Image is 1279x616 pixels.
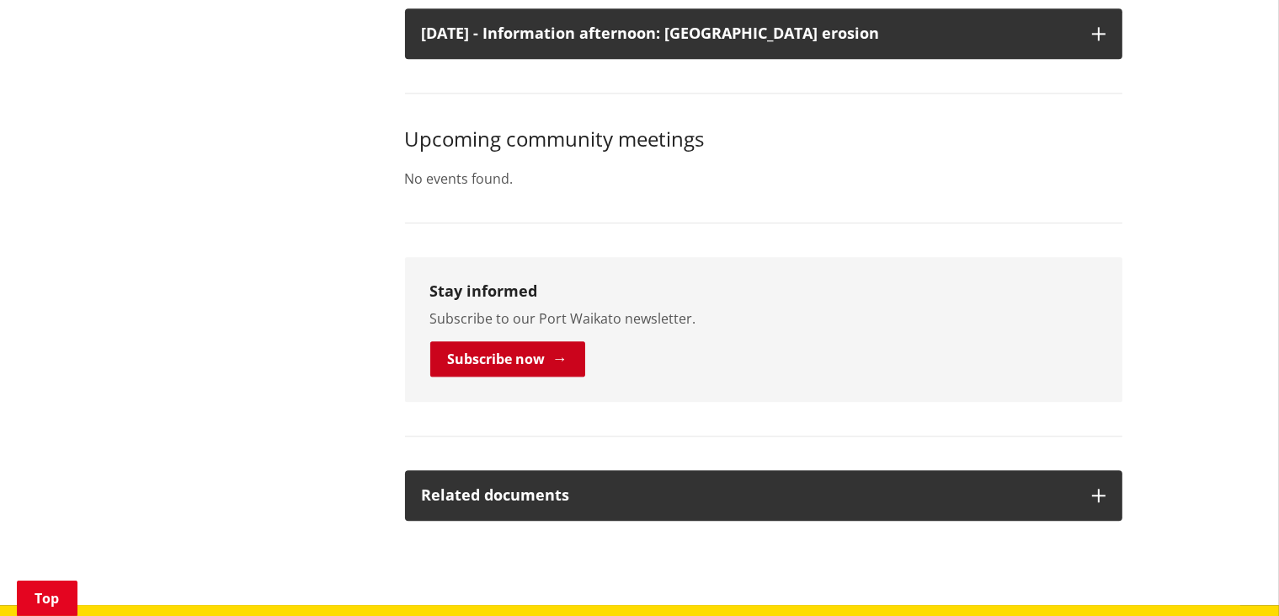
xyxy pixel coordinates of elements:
h3: Upcoming community meetings [405,127,1122,152]
p: No events found. [405,169,1122,189]
h3: Stay informed [430,282,1097,301]
button: Related documents [405,470,1122,521]
div: Related documents [422,487,1075,504]
a: Subscribe now [430,341,585,377]
button: [DATE] - Information afternoon: [GEOGRAPHIC_DATA] erosion [405,8,1122,59]
p: Subscribe to our Port Waikato newsletter. [430,308,1097,329]
iframe: Messenger Launcher [1202,545,1262,606]
a: Top [17,581,77,616]
p: [DATE] - Information afternoon: [GEOGRAPHIC_DATA] erosion [422,25,1075,42]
